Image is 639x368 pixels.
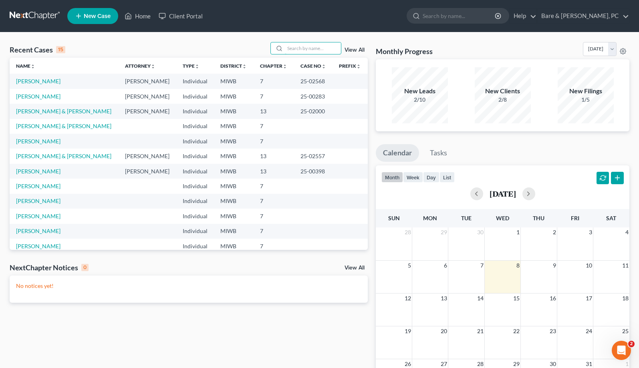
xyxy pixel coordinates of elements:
[254,89,294,104] td: 7
[510,9,536,23] a: Help
[512,294,520,303] span: 15
[30,64,35,69] i: unfold_more
[612,341,631,360] iframe: Intercom live chat
[381,172,403,183] button: month
[345,47,365,53] a: View All
[125,63,155,69] a: Attorneyunfold_more
[549,294,557,303] span: 16
[242,64,247,69] i: unfold_more
[376,144,419,162] a: Calendar
[214,164,254,179] td: MIWB
[10,263,89,272] div: NextChapter Notices
[16,197,60,204] a: [PERSON_NAME]
[176,209,214,223] td: Individual
[260,63,287,69] a: Chapterunfold_more
[254,104,294,119] td: 13
[16,168,60,175] a: [PERSON_NAME]
[423,215,437,221] span: Mon
[407,261,412,270] span: 5
[151,64,155,69] i: unfold_more
[321,64,326,69] i: unfold_more
[475,86,531,96] div: New Clients
[254,209,294,223] td: 7
[84,13,111,19] span: New Case
[214,224,254,239] td: MIWB
[16,63,35,69] a: Nameunfold_more
[552,227,557,237] span: 2
[294,89,333,104] td: 25-00283
[516,261,520,270] span: 8
[16,123,111,129] a: [PERSON_NAME] & [PERSON_NAME]
[294,104,333,119] td: 25-02000
[440,294,448,303] span: 13
[214,104,254,119] td: MIWB
[300,63,326,69] a: Case Nounfold_more
[16,183,60,189] a: [PERSON_NAME]
[285,42,341,54] input: Search by name...
[356,64,361,69] i: unfold_more
[176,179,214,193] td: Individual
[461,215,472,221] span: Tue
[423,172,439,183] button: day
[176,74,214,88] td: Individual
[585,326,593,336] span: 24
[183,63,200,69] a: Typeunfold_more
[404,294,412,303] span: 12
[443,261,448,270] span: 6
[214,209,254,223] td: MIWB
[16,243,60,249] a: [PERSON_NAME]
[220,63,247,69] a: Districtunfold_more
[440,227,448,237] span: 29
[176,239,214,253] td: Individual
[254,194,294,209] td: 7
[621,261,629,270] span: 11
[490,189,516,198] h2: [DATE]
[294,74,333,88] td: 25-02568
[537,9,629,23] a: Bare & [PERSON_NAME], PC
[119,149,176,163] td: [PERSON_NAME]
[155,9,207,23] a: Client Portal
[403,172,423,183] button: week
[214,74,254,88] td: MIWB
[558,86,614,96] div: New Filings
[119,74,176,88] td: [PERSON_NAME]
[480,261,484,270] span: 7
[16,93,60,100] a: [PERSON_NAME]
[10,45,65,54] div: Recent Cases
[214,149,254,163] td: MIWB
[214,134,254,149] td: MIWB
[516,227,520,237] span: 1
[294,164,333,179] td: 25-00398
[388,215,400,221] span: Sun
[176,104,214,119] td: Individual
[423,144,454,162] a: Tasks
[254,224,294,239] td: 7
[16,227,60,234] a: [PERSON_NAME]
[404,227,412,237] span: 28
[254,74,294,88] td: 7
[496,215,509,221] span: Wed
[176,89,214,104] td: Individual
[176,224,214,239] td: Individual
[16,138,60,145] a: [PERSON_NAME]
[606,215,616,221] span: Sat
[376,46,433,56] h3: Monthly Progress
[476,227,484,237] span: 30
[440,326,448,336] span: 20
[588,227,593,237] span: 3
[16,153,111,159] a: [PERSON_NAME] & [PERSON_NAME]
[423,8,496,23] input: Search by name...
[16,213,60,219] a: [PERSON_NAME]
[571,215,579,221] span: Fri
[585,294,593,303] span: 17
[176,134,214,149] td: Individual
[475,96,531,104] div: 2/8
[16,282,361,290] p: No notices yet!
[254,134,294,149] td: 7
[119,89,176,104] td: [PERSON_NAME]
[81,264,89,271] div: 0
[392,96,448,104] div: 2/10
[439,172,455,183] button: list
[214,89,254,104] td: MIWB
[404,326,412,336] span: 19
